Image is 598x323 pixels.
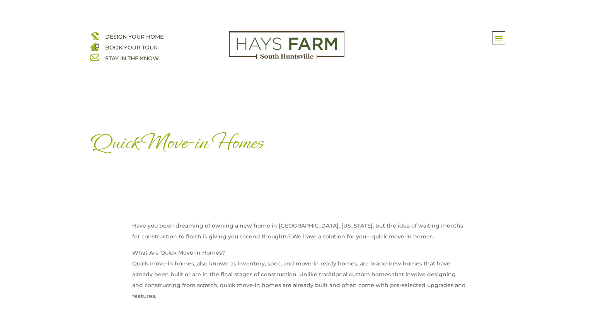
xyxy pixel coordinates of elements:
[132,247,466,307] p: What Are Quick Move-In Homes? Quick move-in homes, also known as inventory, spec, and move-in rea...
[229,54,344,61] a: hays farm homes huntsville development
[90,42,99,51] img: book your home tour
[105,33,164,40] a: DESIGN YOUR HOME
[105,55,159,62] a: STAY IN THE KNOW
[105,44,158,51] a: BOOK YOUR TOUR
[229,31,344,59] img: Logo
[90,31,99,40] img: design your home
[90,131,508,158] h1: Quick Move-in Homes
[132,220,466,247] p: Have you been dreaming of owning a new home in [GEOGRAPHIC_DATA], [US_STATE], but the idea of wai...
